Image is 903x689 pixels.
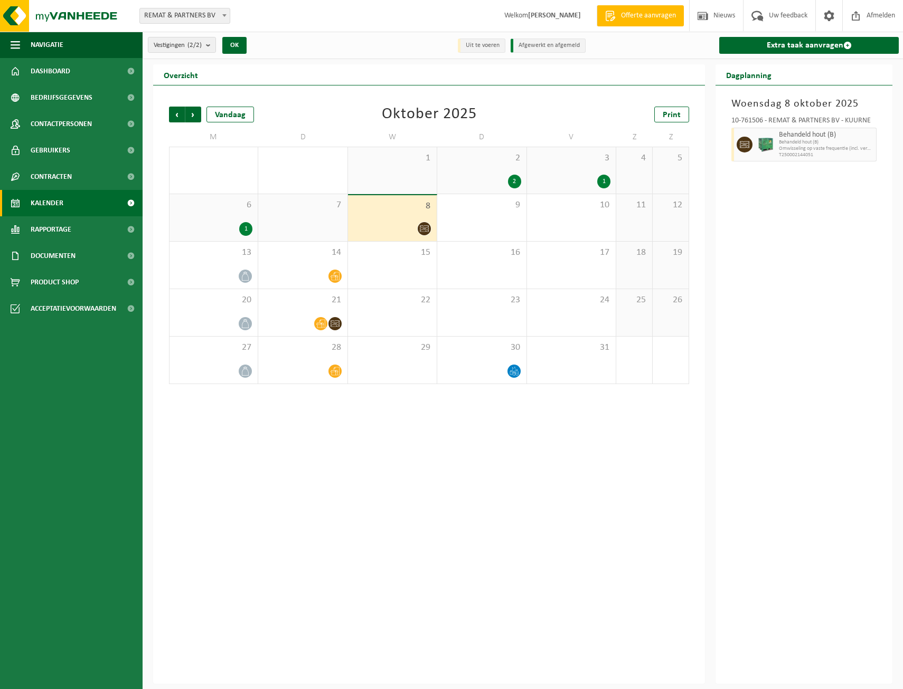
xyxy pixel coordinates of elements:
[779,146,873,152] span: Omwisseling op vaste frequentie (incl. verwerking)
[348,128,437,147] td: W
[622,294,647,306] span: 25
[31,269,79,295] span: Product Shop
[31,58,70,84] span: Dashboard
[779,152,873,158] span: T250002144051
[175,247,252,259] span: 13
[353,200,431,212] span: 8
[532,199,610,211] span: 10
[31,32,63,58] span: Navigatie
[154,37,202,53] span: Vestigingen
[443,342,521,353] span: 30
[532,152,610,164] span: 3
[653,128,689,147] td: Z
[258,128,347,147] td: D
[264,199,342,211] span: 7
[187,42,202,49] count: (2/2)
[443,152,521,164] span: 2
[658,199,683,211] span: 12
[658,294,683,306] span: 26
[31,295,116,322] span: Acceptatievoorwaarden
[31,216,71,243] span: Rapportage
[622,247,647,259] span: 18
[663,111,681,119] span: Print
[31,164,72,190] span: Contracten
[222,37,247,54] button: OK
[458,39,505,53] li: Uit te voeren
[731,96,877,112] h3: Woensdag 8 oktober 2025
[758,137,774,152] img: PB-HB-1400-HPE-GN-01
[31,137,70,164] span: Gebruikers
[532,294,610,306] span: 24
[716,64,782,85] h2: Dagplanning
[532,247,610,259] span: 17
[31,190,63,216] span: Kalender
[597,5,684,26] a: Offerte aanvragen
[175,199,252,211] span: 6
[527,128,616,147] td: V
[528,12,581,20] strong: [PERSON_NAME]
[443,247,521,259] span: 16
[353,294,431,306] span: 22
[382,107,477,122] div: Oktober 2025
[622,199,647,211] span: 11
[239,222,252,236] div: 1
[719,37,899,54] a: Extra taak aanvragen
[169,107,185,122] span: Vorige
[175,294,252,306] span: 20
[622,152,647,164] span: 4
[731,117,877,128] div: 10-761506 - REMAT & PARTNERS BV - KUURNE
[616,128,653,147] td: Z
[139,8,230,24] span: REMAT & PARTNERS BV
[31,84,92,111] span: Bedrijfsgegevens
[658,152,683,164] span: 5
[353,342,431,353] span: 29
[169,128,258,147] td: M
[658,247,683,259] span: 19
[140,8,230,23] span: REMAT & PARTNERS BV
[437,128,526,147] td: D
[618,11,679,21] span: Offerte aanvragen
[508,175,521,188] div: 2
[597,175,610,188] div: 1
[264,294,342,306] span: 21
[153,64,209,85] h2: Overzicht
[511,39,586,53] li: Afgewerkt en afgemeld
[353,152,431,164] span: 1
[779,139,873,146] span: Behandeld hout (B)
[264,247,342,259] span: 14
[206,107,254,122] div: Vandaag
[185,107,201,122] span: Volgende
[31,243,76,269] span: Documenten
[264,342,342,353] span: 28
[654,107,689,122] a: Print
[443,199,521,211] span: 9
[175,342,252,353] span: 27
[779,131,873,139] span: Behandeld hout (B)
[532,342,610,353] span: 31
[443,294,521,306] span: 23
[148,37,216,53] button: Vestigingen(2/2)
[353,247,431,259] span: 15
[31,111,92,137] span: Contactpersonen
